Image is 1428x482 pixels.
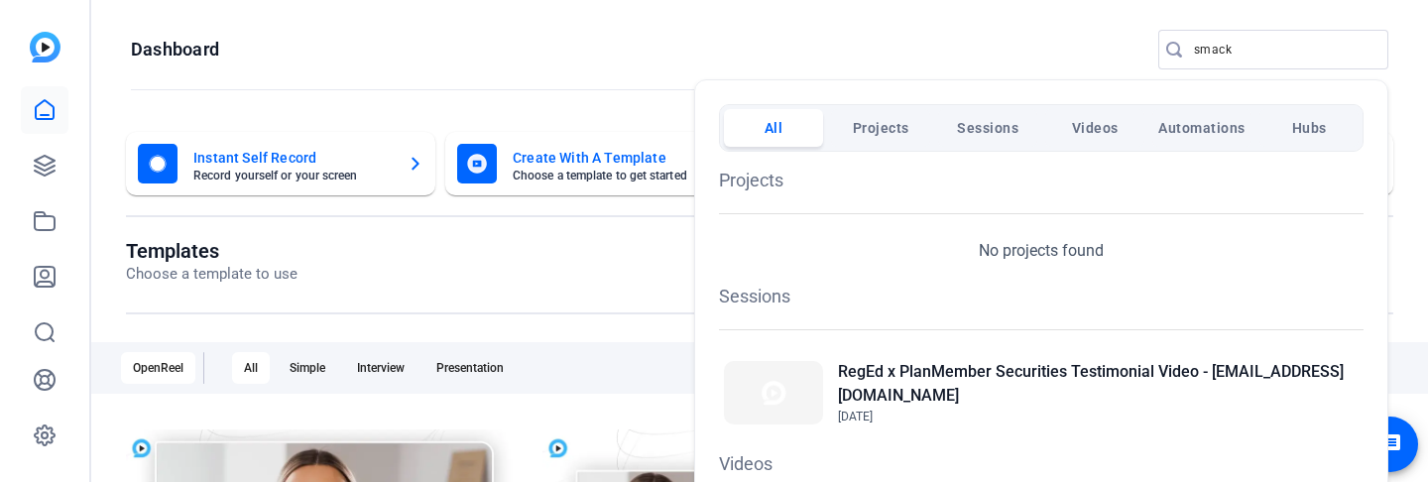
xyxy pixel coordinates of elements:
h1: Videos [719,450,1364,477]
p: No projects found [979,239,1104,263]
span: Sessions [957,110,1018,146]
span: Automations [1158,110,1246,146]
h1: Projects [719,167,1364,193]
span: Videos [1072,110,1119,146]
span: Projects [853,110,909,146]
span: All [765,110,783,146]
h1: Sessions [719,283,1364,309]
span: Hubs [1292,110,1327,146]
h2: RegEd x PlanMember Securities Testimonial Video - [EMAIL_ADDRESS][DOMAIN_NAME] [838,360,1359,408]
span: [DATE] [838,410,873,423]
img: Thumbnail [724,361,823,423]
